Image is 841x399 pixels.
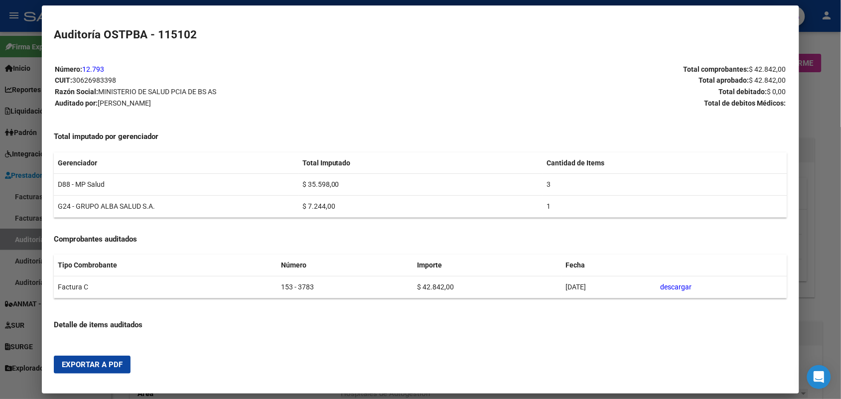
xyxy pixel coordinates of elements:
th: Fecha [562,255,656,276]
th: Cantidad de Items [543,152,787,174]
p: Total de debitos Médicos: [421,98,786,109]
th: Número [278,255,413,276]
td: D88 - MP Salud [54,174,298,196]
td: $ 42.842,00 [413,276,562,298]
td: 1 [543,196,787,218]
a: 12.793 [82,65,104,73]
span: $ 0,00 [767,88,786,96]
td: 153 - 3783 [278,276,413,298]
a: descargar [660,283,692,291]
p: Total debitado: [421,86,786,98]
p: Número: [55,64,420,75]
td: 3 [543,174,787,196]
th: Importe [413,255,562,276]
td: Factura C [54,276,277,298]
p: Razón Social: [55,86,420,98]
h4: Total imputado por gerenciador [54,131,787,142]
span: Exportar a PDF [62,360,123,369]
p: Auditado por: [55,98,420,109]
td: $ 35.598,00 [298,174,543,196]
td: G24 - GRUPO ALBA SALUD S.A. [54,196,298,218]
button: Exportar a PDF [54,356,131,374]
p: Total comprobantes: [421,64,786,75]
span: [PERSON_NAME] [98,99,151,107]
h4: Detalle de items auditados [54,319,787,331]
span: MINISTERIO DE SALUD PCIA DE BS AS [98,88,216,96]
p: CUIT: [55,75,420,86]
td: [DATE] [562,276,656,298]
th: Gerenciador [54,152,298,174]
div: Open Intercom Messenger [807,365,831,389]
h2: Auditoría OSTPBA - 115102 [54,26,787,43]
span: $ 42.842,00 [749,76,786,84]
span: $ 42.842,00 [749,65,786,73]
p: Total aprobado: [421,75,786,86]
th: Tipo Combrobante [54,255,277,276]
h4: Comprobantes auditados [54,234,787,245]
th: Total Imputado [298,152,543,174]
td: $ 7.244,00 [298,196,543,218]
span: 30626983398 [72,76,116,84]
